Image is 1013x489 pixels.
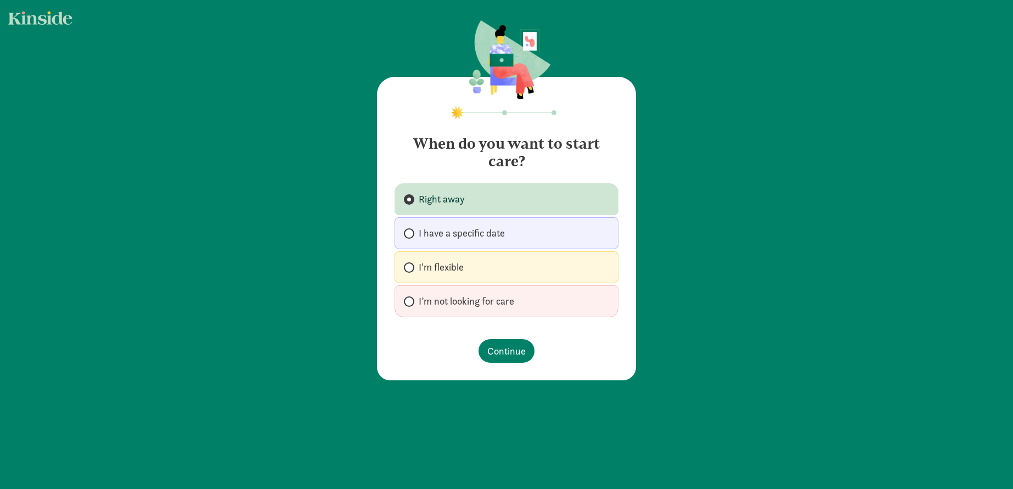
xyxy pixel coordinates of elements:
button: Continue [479,339,534,363]
span: I'm flexible [419,261,464,274]
span: Right away [419,193,465,206]
h4: When do you want to start care? [395,126,618,170]
span: I have a specific date [419,227,505,240]
span: I’m not looking for care [419,295,514,308]
span: Continue [487,344,526,358]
